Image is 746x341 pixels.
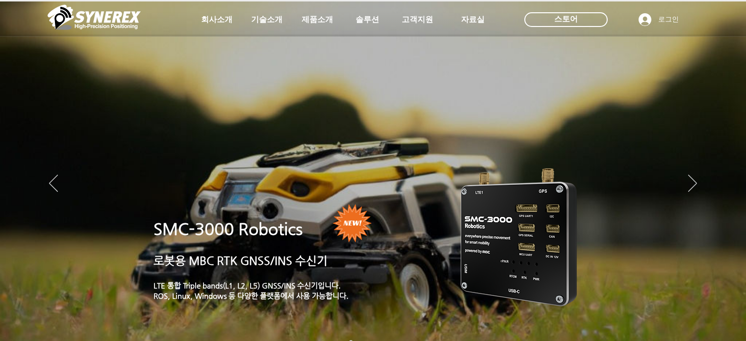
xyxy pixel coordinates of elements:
span: 솔루션 [356,15,379,25]
button: 다음 [688,175,697,193]
span: 로그인 [655,15,682,25]
a: ROS, Linux, Windows 등 다양한 플랫폼에서 사용 가능합니다. [154,291,349,300]
div: 스토어 [524,12,608,27]
a: 자료실 [448,10,497,29]
a: 기술소개 [242,10,291,29]
span: 스토어 [554,14,578,25]
span: 제품소개 [302,15,333,25]
a: 제품소개 [293,10,342,29]
span: 회사소개 [201,15,232,25]
a: SMC-3000 Robotics [154,220,303,238]
button: 이전 [49,175,58,193]
a: 로봇용 MBC RTK GNSS/INS 수신기 [154,254,328,267]
a: LTE 통합 Triple bands(L1, L2, L5) GNSS/INS 수신기입니다. [154,281,341,289]
span: 고객지원 [402,15,433,25]
a: 고객지원 [393,10,442,29]
span: 자료실 [461,15,485,25]
span: 기술소개 [251,15,283,25]
img: KakaoTalk_20241224_155801212.png [447,154,592,318]
img: 씨너렉스_White_simbol_대지 1.png [48,2,141,32]
a: 회사소개 [192,10,241,29]
button: 로그인 [632,10,686,29]
a: 솔루션 [343,10,392,29]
